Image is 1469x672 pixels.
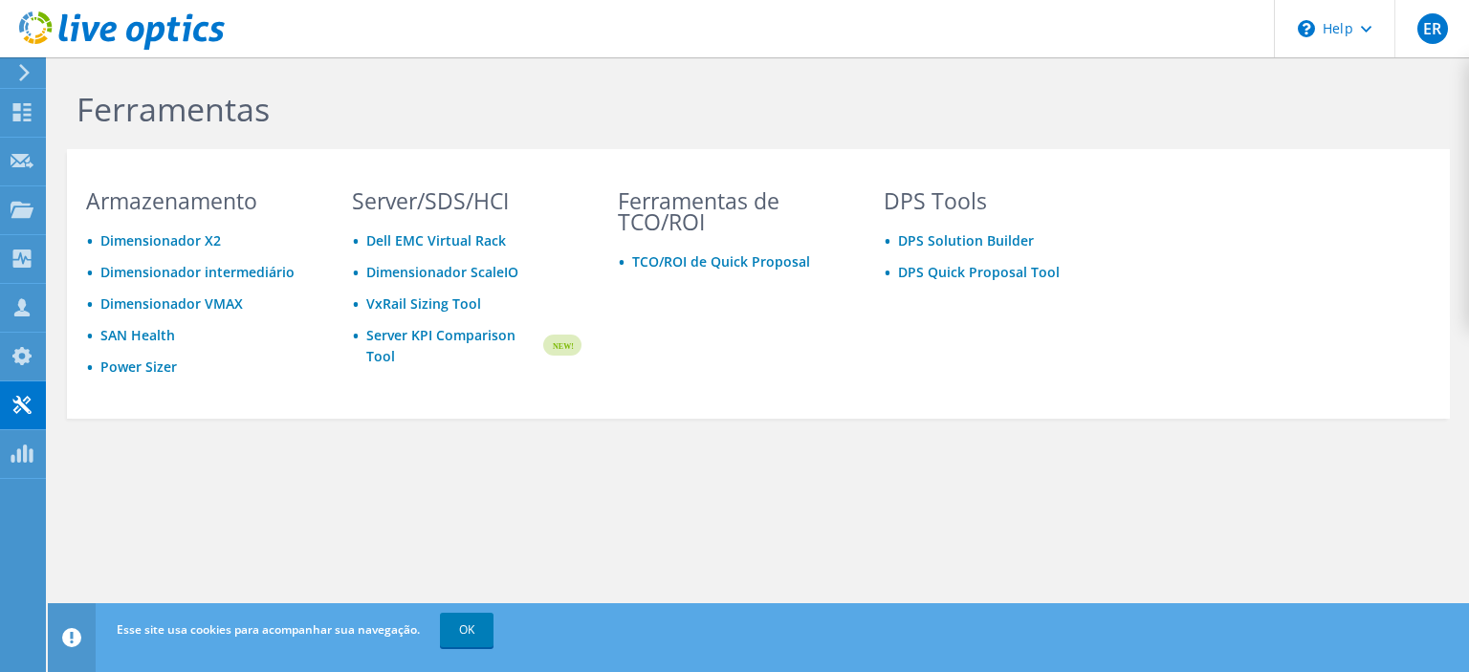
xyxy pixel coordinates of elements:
a: SAN Health [100,326,175,344]
span: Esse site usa cookies para acompanhar sua navegação. [117,621,420,638]
svg: \n [1298,20,1315,37]
a: TCO/ROI de Quick Proposal [632,252,810,271]
a: Server KPI Comparison Tool [366,325,540,367]
a: OK [440,613,493,647]
a: Dimensionador X2 [100,231,221,249]
a: DPS Solution Builder [898,231,1034,249]
a: Dimensionador ScaleIO [366,263,518,281]
span: ER [1417,13,1448,44]
h3: Ferramentas de TCO/ROI [618,190,847,232]
h3: DPS Tools [884,190,1113,211]
a: DPS Quick Proposal Tool [898,263,1060,281]
h1: Ferramentas [77,89,1368,129]
a: Dell EMC Virtual Rack [366,231,506,249]
a: VxRail Sizing Tool [366,294,481,313]
h3: Armazenamento [86,190,316,211]
img: new-badge.svg [540,323,581,368]
a: Dimensionador intermediário [100,263,295,281]
a: Power Sizer [100,358,177,376]
a: Dimensionador VMAX [100,294,243,313]
h3: Server/SDS/HCI [352,190,581,211]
